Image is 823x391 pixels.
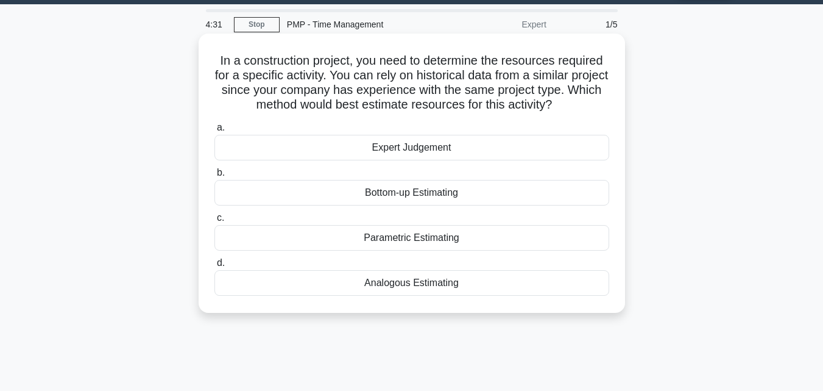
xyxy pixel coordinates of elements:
[214,135,609,160] div: Expert Judgement
[214,225,609,251] div: Parametric Estimating
[447,12,554,37] div: Expert
[214,180,609,206] div: Bottom-up Estimating
[234,17,280,32] a: Stop
[554,12,625,37] div: 1/5
[213,53,610,113] h5: In a construction project, you need to determine the resources required for a specific activity. ...
[199,12,234,37] div: 4:31
[217,212,224,223] span: c.
[217,122,225,132] span: a.
[217,257,225,268] span: d.
[214,270,609,296] div: Analogous Estimating
[217,167,225,178] span: b.
[280,12,447,37] div: PMP - Time Management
